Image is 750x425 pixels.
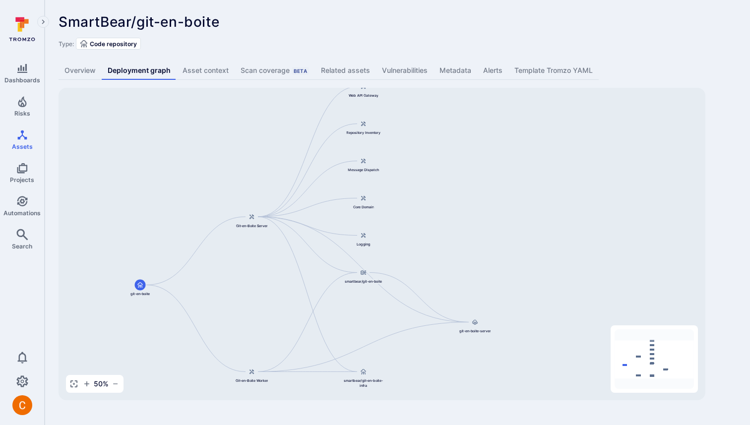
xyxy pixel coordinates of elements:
span: smartbear/git-en-boite-infra [344,378,383,388]
span: smartbear/git-en-boite [345,279,382,284]
span: git-en-boite-server [459,328,491,333]
div: Scan coverage [241,65,309,75]
div: Beta [292,67,309,75]
span: Automations [3,209,41,217]
span: Git-en-Boite Server [236,223,267,228]
span: Assets [12,143,33,150]
span: Git-en-Boite Worker [236,378,268,383]
a: Alerts [477,61,508,80]
button: Expand navigation menu [37,16,49,28]
span: Message Dispatch [348,167,379,172]
a: Metadata [434,61,477,80]
a: Asset context [177,61,235,80]
span: 50 % [94,379,109,389]
span: SmartBear/git-en-boite [59,13,219,30]
span: git-en-boite [130,291,150,296]
i: Expand navigation menu [40,18,47,26]
a: Deployment graph [102,61,177,80]
a: Template Tromzo YAML [508,61,599,80]
span: Logging [357,242,370,246]
span: Search [12,243,32,250]
span: Type: [59,40,74,48]
a: Related assets [315,61,376,80]
span: Projects [10,176,34,183]
img: ACg8ocJuq_DPPTkXyD9OlTnVLvDrpObecjcADscmEHLMiTyEnTELew=s96-c [12,395,32,415]
span: Repository Inventory [346,130,380,135]
a: Vulnerabilities [376,61,434,80]
span: Dashboards [4,76,40,84]
a: Overview [59,61,102,80]
span: Web API Gateway [349,93,378,98]
span: Risks [14,110,30,117]
span: Code repository [90,40,137,48]
div: Asset tabs [59,61,736,80]
div: Camilo Rivera [12,395,32,415]
span: Core Domain [353,204,374,209]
